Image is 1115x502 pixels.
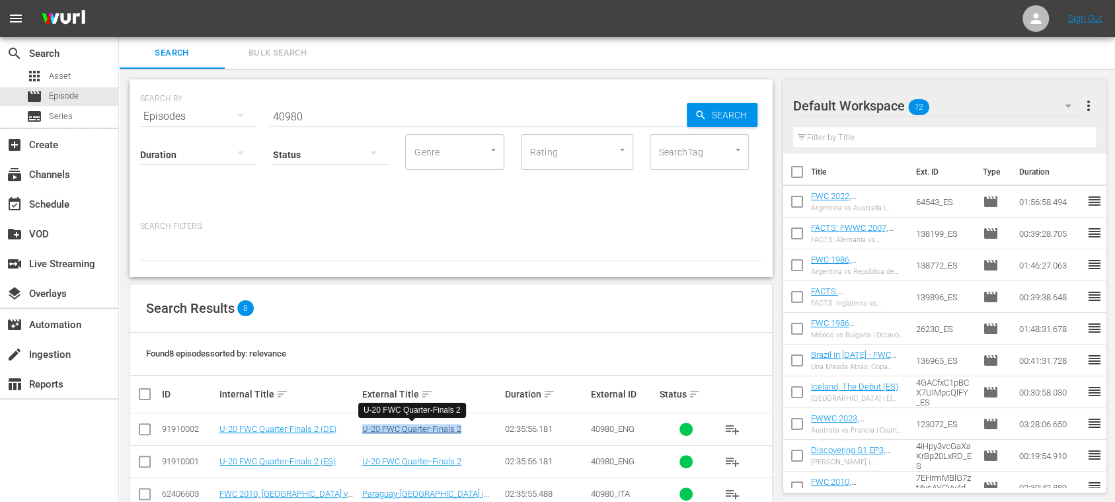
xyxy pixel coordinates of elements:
td: 138772_ES [911,249,978,281]
th: Type [974,153,1011,190]
span: sort [689,388,701,400]
span: playlist_add [724,454,740,470]
p: Search Filters: [140,221,762,232]
span: Schedule [7,196,22,212]
span: reorder [1086,225,1102,241]
div: 02:35:56.181 [505,456,587,466]
span: Overlays [7,286,22,302]
span: reorder [1086,193,1102,209]
td: 00:30:58.030 [1013,376,1086,408]
span: VOD [7,226,22,242]
span: sort [276,388,288,400]
span: reorder [1086,257,1102,272]
span: reorder [1086,415,1102,431]
span: Episode [982,353,998,368]
span: reorder [1086,479,1102,495]
span: Episode [982,194,998,210]
span: Episode [982,321,998,337]
div: Status [660,386,713,402]
div: FACTS: Inglaterra vs [GEOGRAPHIC_DATA] | [GEOGRAPHIC_DATA] 1966 [811,299,905,308]
div: FACTS: Alemania vs [GEOGRAPHIC_DATA] | [GEOGRAPHIC_DATA] 2007 [811,235,905,244]
span: reorder [1086,384,1102,399]
span: Episode [982,480,998,495]
span: Episode [982,416,998,432]
a: Iceland, The Debut (ES) [811,382,898,392]
a: U-20 FWC Quarter-Finals 2 (ES) [219,456,336,466]
div: Argentina vs República de Corea | Fase de grupos | Copa Mundial de la FIFA México 1986™ | Partido... [811,267,905,276]
span: Episode [982,257,998,273]
img: ans4CAIJ8jUAAAAAAAAAAAAAAAAAAAAAAAAgQb4GAAAAAAAAAAAAAAAAAAAAAAAAJMjXAAAAAAAAAAAAAAAAAAAAAAAAgAT5G... [32,3,95,34]
td: 138199_ES [911,218,978,249]
td: 01:56:58.494 [1013,186,1086,218]
div: Duration [505,386,587,402]
div: Default Workspace [793,87,1085,124]
span: sort [543,388,555,400]
span: Search [7,46,22,62]
a: U-20 FWC Quarter-Finals 2 (DE) [219,424,336,434]
div: 02:35:56.181 [505,424,587,434]
td: 123072_ES [911,408,978,440]
div: 62406603 [162,489,215,499]
button: Open [616,144,629,156]
td: 03:28:06.650 [1013,408,1086,440]
span: Episode [26,89,42,105]
button: Open [487,144,500,156]
a: Brazil in [DATE] - FWC Korea/[GEOGRAPHIC_DATA] 2002 (ES) [811,350,905,380]
div: 91910001 [162,456,215,466]
button: playlist_add [716,413,748,445]
a: FACTS: FWWC 2007, [GEOGRAPHIC_DATA] v [GEOGRAPHIC_DATA] (ES) [811,223,897,263]
th: Duration [1011,153,1090,190]
span: Bulk Search [233,46,323,61]
button: Search [687,103,757,127]
span: 40980_ENG [591,456,634,466]
td: 136965_ES [911,345,978,376]
span: playlist_add [724,486,740,502]
span: reorder [1086,320,1102,336]
div: México vs Bulgaria | Octavos de final | Copa Mundial de la FIFA México 1986™ | Partido completo [811,331,905,339]
a: FWC 1986, [GEOGRAPHIC_DATA] v Korea Republic, Group Stage - FMR (ES) [811,255,897,294]
a: Sign Out [1068,13,1102,24]
span: Reports [7,376,22,392]
span: 40980_ITA [591,489,630,499]
span: Episode [982,289,998,305]
div: External ID [591,389,656,399]
td: 4GACfxC1pBCX7UlMpcQlFY_ES [911,376,978,408]
a: FWC 2022, [GEOGRAPHIC_DATA] vs Australia, Round of 16 - FMR (ES) [811,191,902,231]
div: ID [162,389,215,399]
td: 00:39:38.648 [1013,281,1086,313]
div: 02:35:55.488 [505,489,587,499]
th: Title [811,153,909,190]
span: Series [49,110,73,123]
span: Asset [49,69,71,83]
td: 4iHpy3vcGaXaKrBp20LxRD_ES [911,440,978,472]
td: 00:19:54.910 [1013,440,1086,472]
span: Asset [26,68,42,84]
span: sort [421,388,433,400]
span: 40980_ENG [591,424,634,434]
span: reorder [1086,447,1102,463]
span: Episode [982,448,998,464]
span: Episode [49,89,79,103]
th: Ext. ID [908,153,974,190]
span: Create [7,137,22,153]
a: Discovering S1 EP3, [PERSON_NAME] (ES) [811,445,892,465]
td: 64543_ES [911,186,978,218]
span: Search [707,103,757,127]
div: Argentina vs Australia | Octavos de final | Copa Mundial de la FIFA Catar 2022™ | Partido Completo [811,204,905,212]
button: more_vert [1080,90,1096,122]
div: Internal Title [219,386,358,402]
div: [GEOGRAPHIC_DATA] | El Debut [811,394,905,403]
span: Channels [7,167,22,183]
span: Episode [982,226,998,241]
span: reorder [1086,352,1102,368]
a: FWWC 2023, [GEOGRAPHIC_DATA] v [GEOGRAPHIC_DATA] (ES) [811,413,897,453]
div: Episodes [140,98,256,135]
span: Live Streaming [7,256,22,272]
div: Australia vs Francia | Cuartos de final | Copa Mundial Femenina de la FIFA Australia & [GEOGRAPHI... [811,426,905,435]
span: more_vert [1080,98,1096,114]
div: U-20 FWC Quarter-Finals 2 [364,405,461,416]
td: 01:46:27.063 [1013,249,1086,281]
span: Automation [7,317,22,333]
span: Found 8 episodes sorted by: relevance [146,349,286,358]
span: Search Results [146,300,235,316]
